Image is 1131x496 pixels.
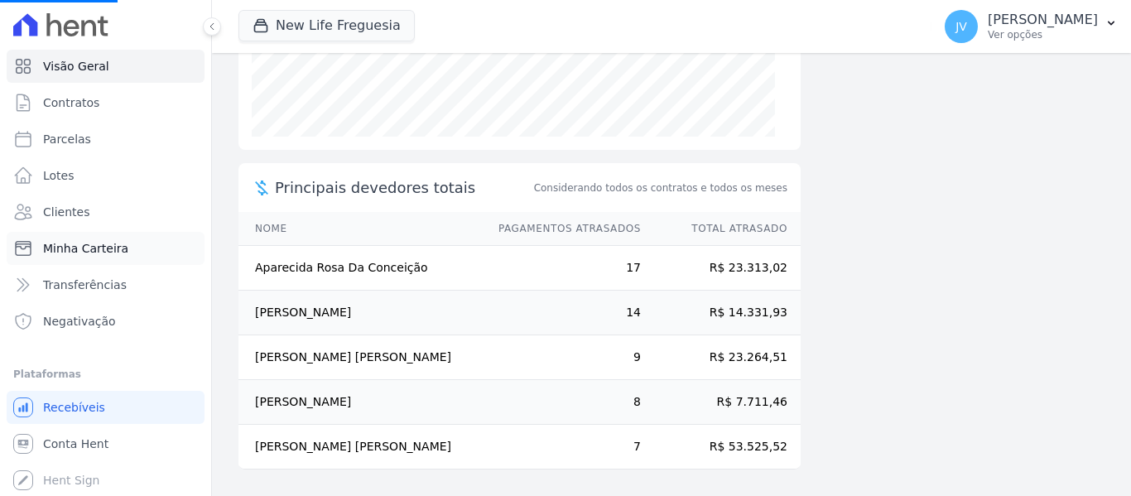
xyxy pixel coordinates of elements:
td: R$ 23.313,02 [642,246,801,291]
a: Negativação [7,305,205,338]
button: New Life Freguesia [238,10,415,41]
a: Transferências [7,268,205,301]
span: Visão Geral [43,58,109,75]
a: Lotes [7,159,205,192]
a: Visão Geral [7,50,205,83]
a: Clientes [7,195,205,229]
th: Total Atrasado [642,212,801,246]
a: Parcelas [7,123,205,156]
span: Conta Hent [43,436,108,452]
a: Minha Carteira [7,232,205,265]
th: Pagamentos Atrasados [483,212,642,246]
td: [PERSON_NAME] [PERSON_NAME] [238,335,483,380]
span: Negativação [43,313,116,330]
span: JV [955,21,967,32]
span: Clientes [43,204,89,220]
td: 14 [483,291,642,335]
span: Transferências [43,277,127,293]
span: Considerando todos os contratos e todos os meses [534,181,787,195]
td: [PERSON_NAME] [238,291,483,335]
td: R$ 23.264,51 [642,335,801,380]
p: Ver opções [988,28,1098,41]
td: 9 [483,335,642,380]
span: Contratos [43,94,99,111]
span: Parcelas [43,131,91,147]
a: Contratos [7,86,205,119]
td: R$ 7.711,46 [642,380,801,425]
span: Principais devedores totais [275,176,531,199]
a: Recebíveis [7,391,205,424]
p: [PERSON_NAME] [988,12,1098,28]
td: R$ 14.331,93 [642,291,801,335]
span: Lotes [43,167,75,184]
td: 8 [483,380,642,425]
td: [PERSON_NAME] [238,380,483,425]
span: Minha Carteira [43,240,128,257]
td: Aparecida Rosa Da Conceição [238,246,483,291]
td: 7 [483,425,642,470]
td: [PERSON_NAME] [PERSON_NAME] [238,425,483,470]
td: 17 [483,246,642,291]
a: Conta Hent [7,427,205,460]
td: R$ 53.525,52 [642,425,801,470]
button: JV [PERSON_NAME] Ver opções [931,3,1131,50]
th: Nome [238,212,483,246]
span: Recebíveis [43,399,105,416]
div: Plataformas [13,364,198,384]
